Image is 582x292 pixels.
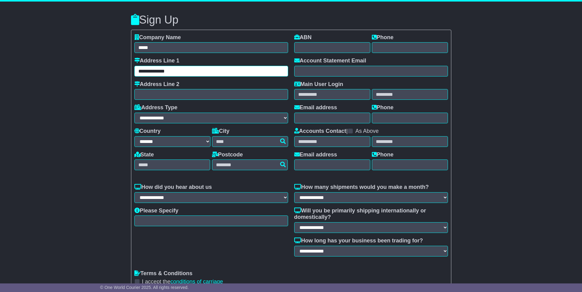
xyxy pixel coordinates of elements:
label: Email address [294,152,337,158]
label: Email address [294,104,337,111]
label: Please Specify [134,208,179,214]
label: Company Name [134,34,181,41]
h3: Sign Up [131,14,451,26]
label: Phone [372,104,394,111]
label: Accounts Contact [294,128,346,135]
label: Main User Login [294,81,343,88]
label: Country [134,128,161,135]
label: How many shipments would you make a month? [294,184,429,191]
a: conditions of carriage [171,279,223,285]
label: City [212,128,229,135]
label: Address Line 1 [134,58,179,64]
label: How did you hear about us [134,184,212,191]
label: How long has your business been trading for? [294,238,423,244]
label: Address Type [134,104,178,111]
label: State [134,152,154,158]
div: | [294,128,448,136]
label: Phone [372,34,394,41]
label: Address Line 2 [134,81,179,88]
span: © One World Courier 2025. All rights reserved. [100,285,189,290]
label: Will you be primarily shipping internationally or domestically? [294,208,448,221]
label: Postcode [212,152,243,158]
label: Phone [372,152,394,158]
label: ABN [294,34,312,41]
label: I accept the [142,279,223,285]
label: Account Statement Email [294,58,366,64]
label: As Above [355,128,379,135]
label: Terms & Conditions [134,270,193,277]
